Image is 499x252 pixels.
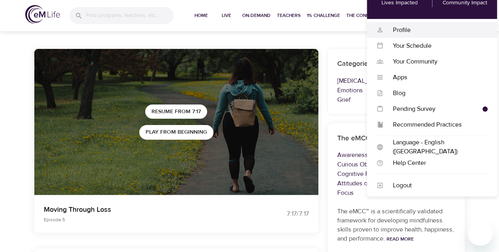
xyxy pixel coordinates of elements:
[44,204,240,215] p: Moving Through Loss
[383,159,488,168] div: Help Center
[337,150,456,160] p: Awareness
[467,220,493,246] iframe: Button to launch messaging window
[337,133,456,144] h6: The eMCC™ Skills
[242,11,271,20] span: On-Demand
[217,11,236,20] span: Live
[25,5,60,24] img: logo
[383,105,482,114] div: Pending Survey
[44,216,240,223] p: Episode 5
[337,95,456,105] p: Grief
[337,179,456,188] p: Attitudes of Mindfulness
[383,89,488,98] div: Blog
[346,11,386,20] span: The Connection
[337,86,456,95] p: Emotions
[337,207,456,243] p: The eMCC™ is a scientifically validated framework for developing mindfulness skills proven to imp...
[383,73,488,82] div: Apps
[307,11,340,20] span: 1% Challenge
[337,188,456,198] p: Focus
[337,160,456,169] p: Curious Observation
[192,11,211,20] span: Home
[151,107,201,117] span: Resume from 7:17
[387,236,414,242] a: Read More
[337,76,456,86] p: [MEDICAL_DATA]
[145,105,207,119] button: Resume from 7:17
[277,11,301,20] span: Teachers
[86,7,174,24] input: Find programs, teachers, etc...
[337,58,456,70] h6: Categories
[383,41,488,50] div: Your Schedule
[146,127,207,137] span: Play from beginning
[139,125,213,140] button: Play from beginning
[383,138,488,156] div: Language - English ([GEOGRAPHIC_DATA])
[383,120,488,129] div: Recommended Practices
[383,26,488,35] div: Profile
[383,57,488,66] div: Your Community
[383,181,488,190] div: Logout
[337,169,456,179] p: Cognitive Flexibility
[250,209,309,218] div: 7:17 / 7:17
